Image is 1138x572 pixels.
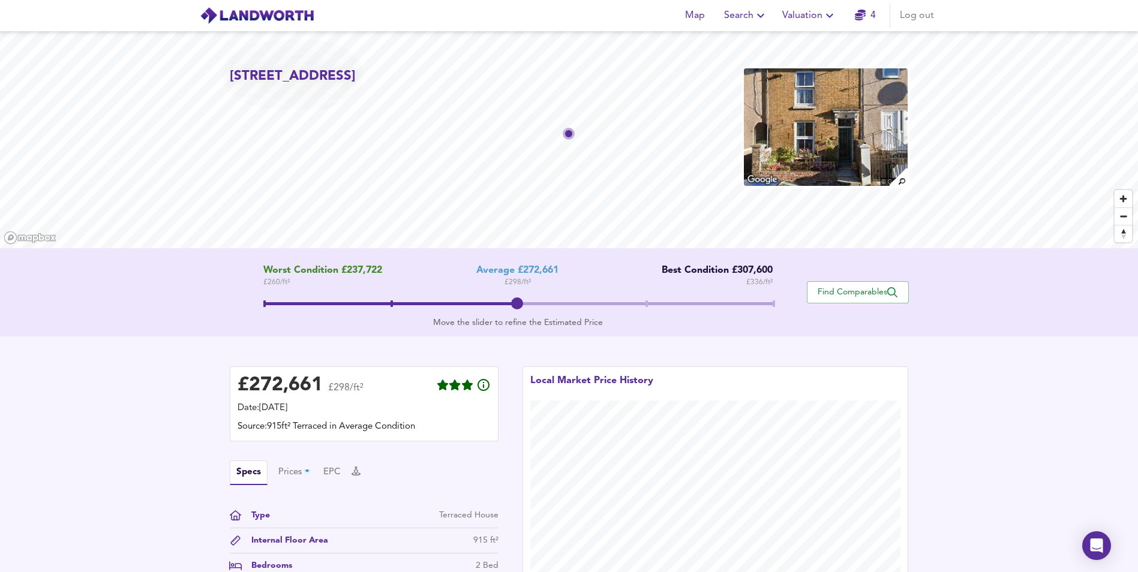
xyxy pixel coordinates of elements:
div: 915 ft² [473,534,499,547]
span: £298/ft² [328,383,364,401]
div: Source: 915ft² Terraced in Average Condition [238,420,491,433]
div: Bedrooms [242,559,292,572]
h2: [STREET_ADDRESS] [230,67,356,86]
span: Map [681,7,710,24]
a: 4 [855,7,876,24]
div: Move the slider to refine the Estimated Price [263,317,773,329]
div: Date: [DATE] [238,402,491,415]
button: Reset bearing to north [1115,225,1132,242]
button: Search [719,4,773,28]
span: Search [724,7,768,24]
button: Zoom out [1115,207,1132,225]
div: £ 272,661 [238,377,323,395]
button: Prices [278,466,313,479]
button: EPC [323,466,341,479]
div: Average £272,661 [476,265,559,276]
div: Open Intercom Messenger [1082,531,1111,560]
button: Specs [230,460,268,485]
div: Local Market Price History [530,374,653,401]
img: logo [200,7,314,25]
span: Find Comparables [813,287,902,298]
button: Map [676,4,714,28]
img: search [888,167,909,188]
span: Valuation [782,7,837,24]
a: Mapbox homepage [4,231,56,245]
span: £ 260 / ft² [263,276,382,288]
span: Log out [900,7,934,24]
button: Valuation [777,4,842,28]
button: Zoom in [1115,190,1132,207]
span: £ 336 / ft² [746,276,773,288]
div: Type [242,509,270,522]
button: Log out [895,4,939,28]
span: Worst Condition £237,722 [263,265,382,276]
img: property [743,67,908,187]
button: Find Comparables [807,281,909,303]
div: 2 Bed [476,559,499,572]
div: Internal Floor Area [242,534,328,547]
span: Zoom out [1115,208,1132,225]
div: Terraced House [439,509,499,522]
button: 4 [846,4,885,28]
span: £ 298 / ft² [505,276,531,288]
div: Best Condition £307,600 [653,265,773,276]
